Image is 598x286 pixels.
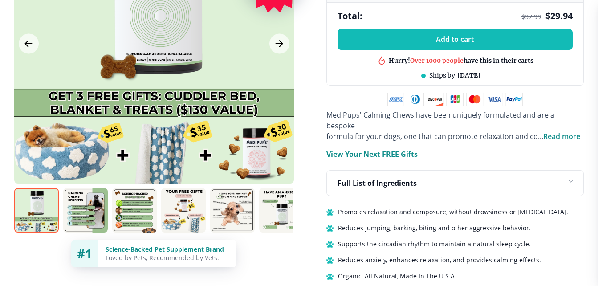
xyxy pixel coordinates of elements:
span: Best product [423,57,463,65]
div: Science-Backed Pet Supplement Brand [106,245,229,253]
span: formula for your dogs, one that can promote relaxation and co [326,131,538,141]
span: #1 [77,245,92,262]
img: Calming Chews | Natural Dog Supplements [14,188,59,233]
span: Organic, All Natural, Made In The U.S.A. [338,271,456,282]
span: Total: [338,10,362,22]
img: payment methods [387,93,523,106]
button: Next Image [269,34,289,54]
span: $ 37.99 [521,12,541,21]
div: Loved by Pets, Recommended by Vets. [106,253,229,262]
span: MediPups' Calming Chews have been uniquely formulated and are a bespoke [326,110,554,131]
span: Ships by [429,71,455,79]
span: [DATE] [457,71,480,79]
span: $ 29.94 [545,10,573,22]
img: Calming Chews | Natural Dog Supplements [112,188,157,233]
span: Reduces anxiety, enhances relaxation, and provides calming effects. [338,255,541,266]
img: Calming Chews | Natural Dog Supplements [161,188,206,233]
span: Promotes relaxation and composure, without drowsiness or [MEDICAL_DATA]. [338,207,568,217]
p: Full List of Ingredients [338,178,417,188]
p: View Your Next FREE Gifts [326,149,418,159]
img: Calming Chews | Natural Dog Supplements [259,188,304,233]
img: Calming Chews | Natural Dog Supplements [63,188,108,233]
img: Calming Chews | Natural Dog Supplements [210,188,255,233]
button: Previous Image [19,34,39,54]
span: Read more [543,131,580,141]
span: ... [538,131,580,141]
div: in this shop [423,57,500,65]
span: Supports the circadian rhythm to maintain a natural sleep cycle. [338,239,531,249]
span: Add to cart [436,35,474,44]
button: Add to cart [338,29,573,50]
span: Reduces jumping, barking, biting and other aggressive behavior. [338,223,531,233]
